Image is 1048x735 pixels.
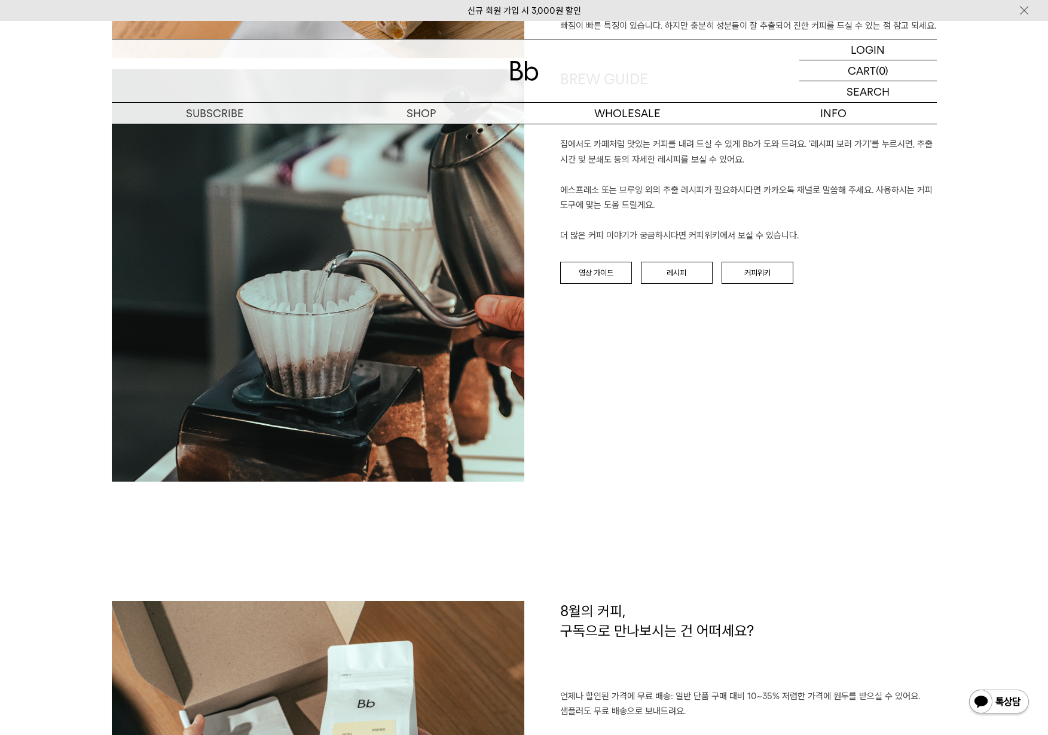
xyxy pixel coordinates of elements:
p: CART [848,60,876,81]
a: CART (0) [799,60,937,81]
p: SEARCH [847,81,890,102]
img: a9080350f8f7d047e248a4ae6390d20f_152254.jpg [112,69,524,482]
p: 집에서도 카페처럼 맛있는 커피를 내려 드실 ﻿수 있게 Bb가 도와 드려요. '레시피 보러 가기'를 누르시면, 추출 시간 및 분쇄도 등의 자세한 레시피를 보실 수 있어요. 에스... [560,137,937,244]
a: 영상 가이드 [560,262,632,284]
a: 커피위키 [722,262,793,284]
a: SHOP [318,103,524,124]
p: LOGIN [851,39,885,60]
img: 로고 [510,61,539,81]
a: SUBSCRIBE [112,103,318,124]
p: (0) [876,60,888,81]
a: 레시피 [641,262,713,284]
p: WHOLESALE [524,103,731,124]
h1: 8월의 커피, 구독으로 만나보시는 건 어떠세요? [560,601,937,689]
img: 카카오톡 채널 1:1 채팅 버튼 [968,688,1030,717]
a: 신규 회원 가입 시 3,000원 할인 [468,5,581,16]
p: INFO [731,103,937,124]
p: 언제나 할인된 가격에 무료 배송: 일반 단품 구매 대비 10~35% 저렴한 가격에 원두를 받으실 수 있어요. 샘플러도 무료 배송으로 보내드려요. [560,689,937,719]
a: LOGIN [799,39,937,60]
